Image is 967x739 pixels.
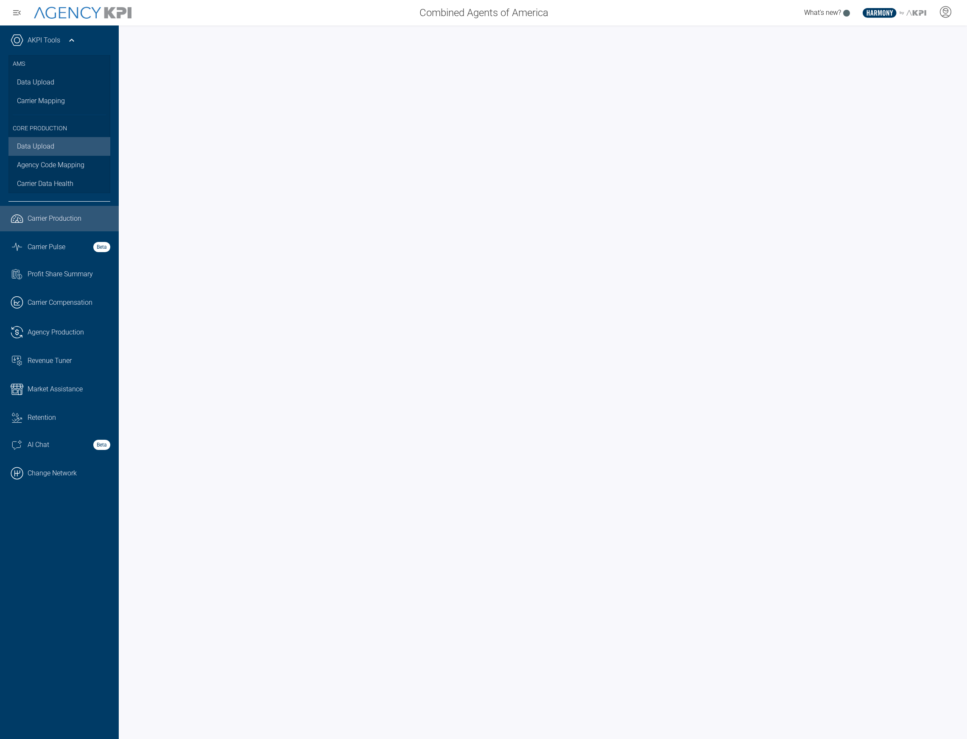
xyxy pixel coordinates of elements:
[8,73,110,92] a: Data Upload
[28,413,110,423] div: Retention
[28,440,49,450] span: AI Chat
[804,8,841,17] span: What's new?
[93,440,110,450] strong: Beta
[8,174,110,193] a: Carrier Data Health
[28,214,81,224] span: Carrier Production
[28,242,65,252] span: Carrier Pulse
[28,356,72,366] span: Revenue Tuner
[13,55,106,73] h3: AMS
[8,156,110,174] a: Agency Code Mapping
[28,298,92,308] span: Carrier Compensation
[34,7,131,19] img: AgencyKPI
[28,327,84,337] span: Agency Production
[17,179,73,189] span: Carrier Data Health
[93,242,110,252] strong: Beta
[419,5,548,20] span: Combined Agents of America
[28,269,93,279] span: Profit Share Summary
[8,137,110,156] a: Data Upload
[13,115,106,138] h3: Core Production
[8,92,110,110] a: Carrier Mapping
[28,384,83,394] span: Market Assistance
[28,35,60,45] a: AKPI Tools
